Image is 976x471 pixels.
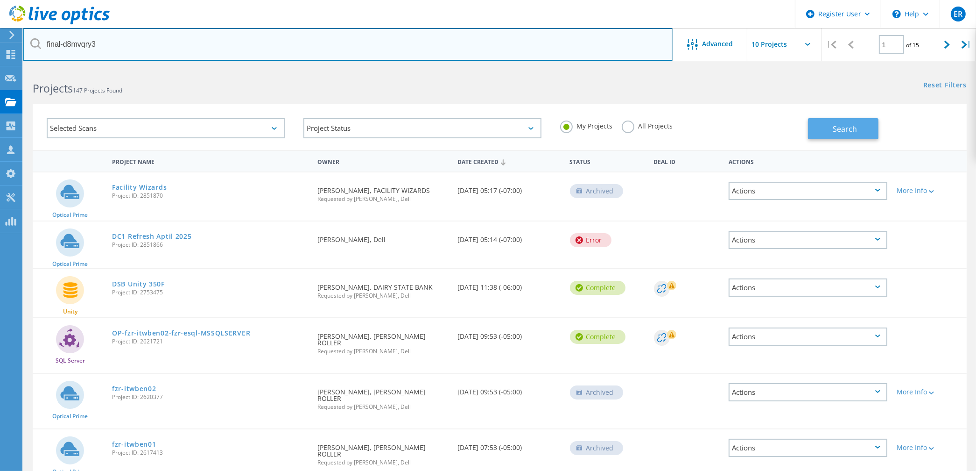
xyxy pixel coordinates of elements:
div: More Info [897,389,962,395]
div: Deal Id [649,152,724,170]
div: Date Created [453,152,565,170]
a: DC1 Refresh Aptil 2025 [112,233,191,240]
label: My Projects [560,121,612,129]
div: Actions [729,182,887,200]
span: SQL Server [56,358,85,364]
div: More Info [897,444,962,451]
div: Complete [570,281,625,295]
span: Optical Prime [52,212,88,218]
div: Selected Scans [47,118,285,138]
svg: \n [892,10,901,18]
div: Owner [313,152,453,170]
div: [DATE] 05:14 (-07:00) [453,221,565,252]
div: Error [570,233,611,247]
div: | [822,28,841,61]
div: [DATE] 07:53 (-05:00) [453,429,565,460]
a: fzr-itwben02 [112,385,156,392]
span: ER [954,10,962,18]
div: [PERSON_NAME], [PERSON_NAME] ROLLER [313,374,453,419]
label: All Projects [622,121,673,129]
span: Advanced [702,41,733,47]
span: Unity [63,309,77,314]
a: DSB Unity 350F [112,281,165,287]
div: [DATE] 05:17 (-07:00) [453,172,565,203]
div: Status [565,152,649,170]
div: [DATE] 11:38 (-06:00) [453,269,565,300]
div: [DATE] 09:53 (-05:00) [453,374,565,405]
span: Project ID: 2620377 [112,394,308,400]
a: Facility Wizards [112,184,167,191]
div: Archived [570,385,623,400]
span: Requested by [PERSON_NAME], Dell [317,196,448,202]
div: [PERSON_NAME], FACILITY WIZARDS [313,172,453,211]
a: fzr-itwben01 [112,441,156,448]
div: | [957,28,976,61]
span: Requested by [PERSON_NAME], Dell [317,460,448,465]
input: Search projects by name, owner, ID, company, etc [23,28,673,61]
span: Search [833,124,857,134]
b: Projects [33,81,73,96]
div: Actions [729,278,887,297]
span: Requested by [PERSON_NAME], Dell [317,349,448,354]
div: Project Status [303,118,541,138]
div: [DATE] 09:53 (-05:00) [453,318,565,349]
span: 147 Projects Found [73,86,122,94]
div: Actions [724,152,892,170]
div: Actions [729,328,887,346]
a: OP-fzr-itwben02-fzr-esql-MSSQLSERVER [112,330,250,336]
div: Actions [729,439,887,457]
div: Actions [729,231,887,249]
span: Requested by [PERSON_NAME], Dell [317,293,448,299]
a: Live Optics Dashboard [9,20,110,26]
div: [PERSON_NAME], [PERSON_NAME] ROLLER [313,318,453,364]
button: Search [808,118,878,139]
span: Requested by [PERSON_NAME], Dell [317,404,448,410]
span: Project ID: 2851870 [112,193,308,199]
div: More Info [897,187,962,194]
span: Project ID: 2753475 [112,290,308,295]
div: Archived [570,184,623,198]
span: Optical Prime [52,261,88,267]
div: Project Name [107,152,313,170]
div: [PERSON_NAME], DAIRY STATE BANK [313,269,453,308]
span: Optical Prime [52,414,88,419]
div: Actions [729,383,887,401]
div: Archived [570,441,623,455]
div: Complete [570,330,625,344]
div: [PERSON_NAME], Dell [313,221,453,252]
span: Project ID: 2851866 [112,242,308,248]
a: Reset Filters [923,82,967,90]
span: Project ID: 2621721 [112,339,308,344]
span: Project ID: 2617413 [112,450,308,456]
span: of 15 [906,41,920,49]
